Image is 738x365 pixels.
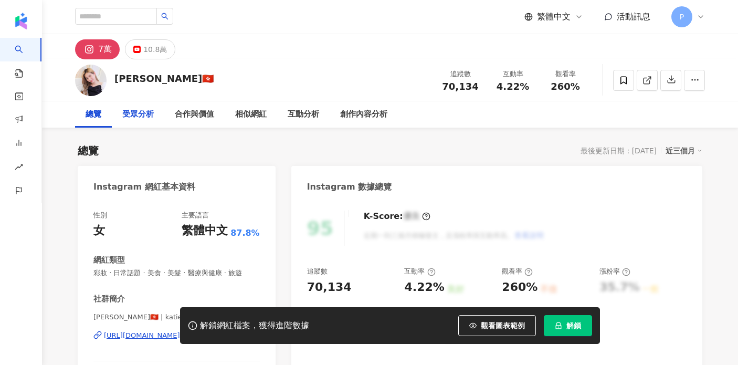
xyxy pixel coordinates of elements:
div: 7萬 [98,42,112,57]
span: 70,134 [442,81,478,92]
div: Instagram 網紅基本資料 [93,181,195,193]
img: logo icon [13,13,29,29]
div: 主要語言 [182,211,209,220]
span: 彩妝 · 日常話題 · 美食 · 美髮 · 醫療與健康 · 旅遊 [93,268,260,278]
div: 最後更新日期：[DATE] [581,147,657,155]
div: Instagram 數據總覽 [307,181,392,193]
a: search [15,38,36,79]
div: 觀看率 [545,69,585,79]
div: K-Score : [364,211,430,222]
div: 總覽 [78,143,99,158]
span: 繁體中文 [537,11,571,23]
div: 追蹤數 [440,69,480,79]
div: 互動率 [404,267,435,276]
span: P [680,11,684,23]
div: 網紅類型 [93,255,125,266]
span: 260% [551,81,580,92]
div: 合作與價值 [175,108,214,121]
span: lock [555,322,562,329]
div: [PERSON_NAME]🇭🇰 [114,72,214,85]
div: 創作內容分析 [340,108,387,121]
div: 受眾分析 [122,108,154,121]
div: 追蹤數 [307,267,328,276]
span: 解鎖 [566,321,581,330]
button: 10.8萬 [125,39,175,59]
img: KOL Avatar [75,65,107,96]
div: 女 [93,223,105,239]
div: 互動率 [493,69,533,79]
button: 7萬 [75,39,120,59]
div: 相似網紅 [235,108,267,121]
div: 觀看率 [502,267,533,276]
span: 活動訊息 [617,12,650,22]
div: 70,134 [307,279,352,296]
div: 互動分析 [288,108,319,121]
div: 繁體中文 [182,223,228,239]
span: 87.8% [230,227,260,239]
div: 總覽 [86,108,101,121]
div: 社群簡介 [93,294,125,305]
div: 近三個月 [666,144,702,158]
span: rise [15,157,23,180]
button: 觀看圖表範例 [458,315,536,336]
div: 10.8萬 [143,42,167,57]
span: 觀看圖表範例 [481,321,525,330]
div: 4.22% [404,279,444,296]
span: search [161,13,168,20]
button: 解鎖 [544,315,592,336]
div: 漲粉率 [599,267,630,276]
div: 性別 [93,211,107,220]
div: 解鎖網紅檔案，獲得進階數據 [200,320,309,331]
div: 260% [502,279,537,296]
span: 4.22% [497,81,529,92]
